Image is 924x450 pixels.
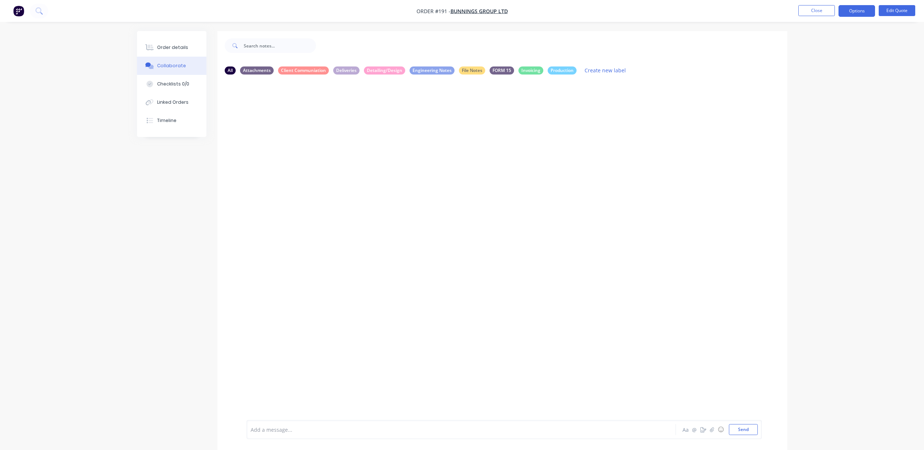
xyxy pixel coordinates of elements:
[157,81,189,87] div: Checklists 0/0
[157,117,176,124] div: Timeline
[244,38,316,53] input: Search notes...
[490,66,514,75] div: FORM 15
[798,5,835,16] button: Close
[410,66,455,75] div: Engineering Notes
[240,66,274,75] div: Attachments
[137,93,206,111] button: Linked Orders
[278,66,329,75] div: Client Communiation
[879,5,915,16] button: Edit Quote
[364,66,405,75] div: Detailing/Design
[157,99,189,106] div: Linked Orders
[137,75,206,93] button: Checklists 0/0
[690,425,699,434] button: @
[716,425,725,434] button: ☺
[518,66,543,75] div: Invoicing
[417,8,450,15] span: Order #191 -
[225,66,236,75] div: All
[839,5,875,17] button: Options
[13,5,24,16] img: Factory
[548,66,577,75] div: Production
[333,66,360,75] div: Deliveries
[157,62,186,69] div: Collaborate
[137,57,206,75] button: Collaborate
[459,66,485,75] div: File Notes
[681,425,690,434] button: Aa
[157,44,188,51] div: Order details
[581,65,630,75] button: Create new label
[137,111,206,130] button: Timeline
[450,8,508,15] a: Bunnings Group Ltd
[729,424,758,435] button: Send
[137,38,206,57] button: Order details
